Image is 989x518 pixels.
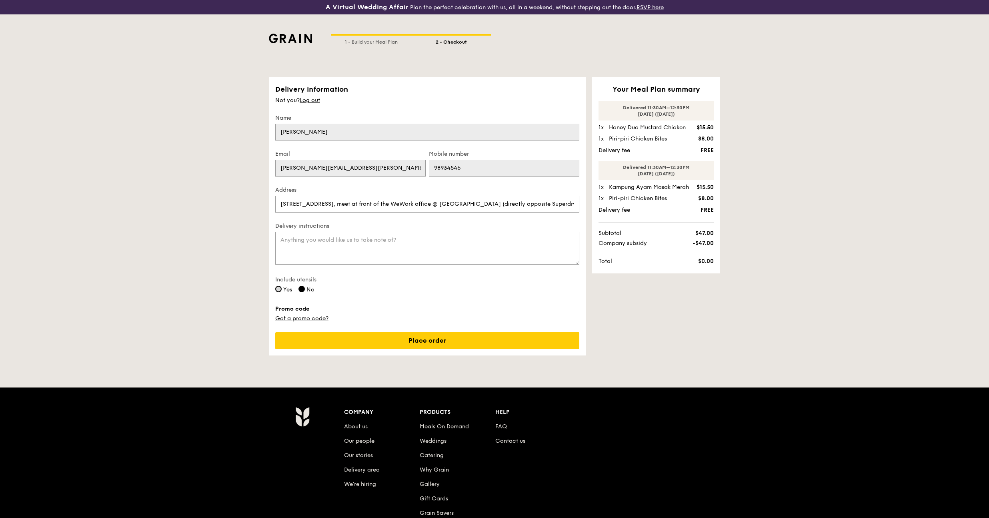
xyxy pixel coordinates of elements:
[599,183,606,191] div: 1x
[668,257,714,265] span: $0.00
[275,222,579,230] label: Delivery instructions
[275,332,579,349] a: Place order
[637,4,664,11] a: RSVP here
[668,229,714,237] span: $47.00
[275,186,579,194] label: Address
[420,481,440,488] a: Gallery
[599,239,668,247] span: Company subsidy
[275,315,328,322] a: Got a promo code?
[269,34,312,43] img: Grain
[599,135,606,143] div: 1x
[695,135,714,143] div: $8.00
[264,3,725,11] div: Plan the perfect celebration with us, all in a weekend, without stepping out the door.
[668,239,714,247] span: -$47.00
[599,257,668,265] span: Total
[298,286,305,292] input: No
[275,276,579,284] label: Include utensils
[695,183,714,191] div: $15.50
[420,452,444,459] a: Catering
[599,101,714,120] div: Delivered 11:30AM–12:30PM [DATE] ([DATE])
[599,206,668,214] span: Delivery fee
[609,135,689,143] div: Piri-piri Chicken Bites
[295,407,309,427] img: Grain
[599,195,606,203] div: 1x
[668,206,714,214] span: FREE
[344,438,374,444] a: Our people
[275,96,579,104] div: Not you?
[275,114,579,122] label: Name
[420,438,446,444] a: Weddings
[344,423,368,430] a: About us
[599,161,714,180] div: Delivered 11:30AM–12:30PM [DATE] ([DATE])
[331,36,411,45] div: 1 - Build your Meal Plan
[495,423,507,430] a: FAQ
[275,84,579,95] div: Delivery information
[420,510,454,516] a: Grain Savers
[275,286,282,292] input: Yes
[599,147,668,155] span: Delivery fee
[275,150,426,158] label: Email
[668,147,714,155] span: FREE
[411,36,491,45] div: 2 - Checkout
[344,481,376,488] a: We’re hiring
[695,195,714,203] div: $8.00
[599,84,714,95] h2: Your Meal Plan summary
[495,407,571,418] div: Help
[599,124,606,132] div: 1x
[695,124,714,132] div: $15.50
[429,150,579,158] label: Mobile number
[344,452,373,459] a: Our stories
[609,195,689,203] div: Piri-piri Chicken Bites
[420,423,469,430] a: Meals On Demand
[495,438,525,444] a: Contact us
[344,407,420,418] div: Company
[609,183,689,191] div: Kampung Ayam Masak Merah
[599,229,668,237] span: Subtotal
[326,3,408,11] h3: A Virtual Wedding Affair
[306,286,314,293] span: No
[609,124,689,132] div: Honey Duo Mustard Chicken
[420,407,495,418] div: Products
[283,286,292,293] span: Yes
[420,495,448,502] a: Gift Cards
[420,466,449,473] a: Why Grain
[275,305,579,313] label: Promo code
[344,466,380,473] a: Delivery area
[300,97,320,104] a: Log out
